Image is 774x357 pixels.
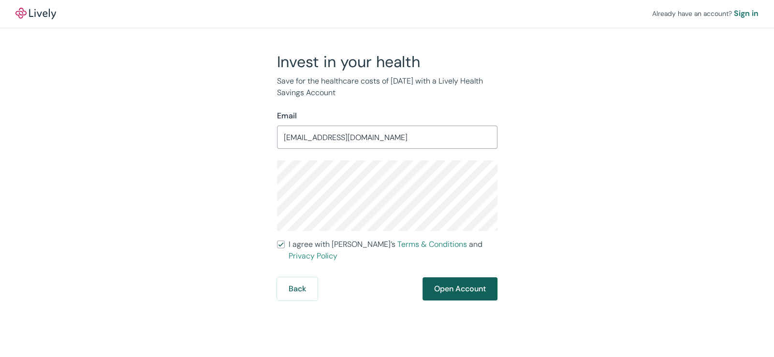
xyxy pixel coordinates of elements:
[423,277,497,300] button: Open Account
[397,239,467,249] a: Terms & Conditions
[277,110,297,122] label: Email
[15,8,56,19] a: LivelyLively
[277,52,497,71] h2: Invest in your health
[734,8,759,19] a: Sign in
[277,75,497,99] p: Save for the healthcare costs of [DATE] with a Lively Health Savings Account
[289,251,337,261] a: Privacy Policy
[15,8,56,19] img: Lively
[277,277,318,300] button: Back
[652,8,759,19] div: Already have an account?
[289,239,497,262] span: I agree with [PERSON_NAME]’s and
